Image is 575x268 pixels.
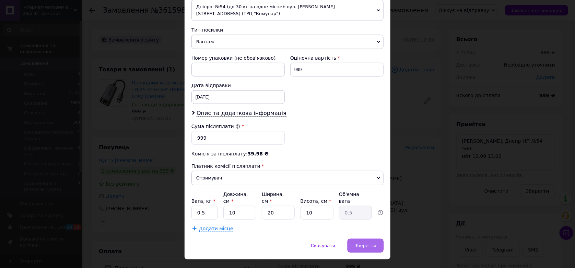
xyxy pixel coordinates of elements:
div: Номер упаковки (не обов'язково) [191,55,285,61]
label: Сума післяплати [191,124,240,129]
span: Вантаж [191,35,384,49]
span: Зберегти [355,243,376,248]
span: Скасувати [311,243,335,248]
span: Тип посилки [191,27,223,33]
span: Додати місце [199,226,233,232]
span: 39.98 ₴ [248,151,269,156]
label: Довжина, см [223,191,248,204]
label: Висота, см [300,198,331,204]
span: Отримувач [191,171,384,185]
div: Комісія за післяплату: [191,150,384,157]
label: Вага, кг [191,198,215,204]
div: Об'ємна вага [339,191,372,205]
div: Оціночна вартість [290,55,384,61]
div: Дата відправки [191,82,285,89]
span: Опис та додаткова інформація [197,110,286,117]
label: Ширина, см [262,191,284,204]
span: Платник комісії післяплати [191,163,260,169]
